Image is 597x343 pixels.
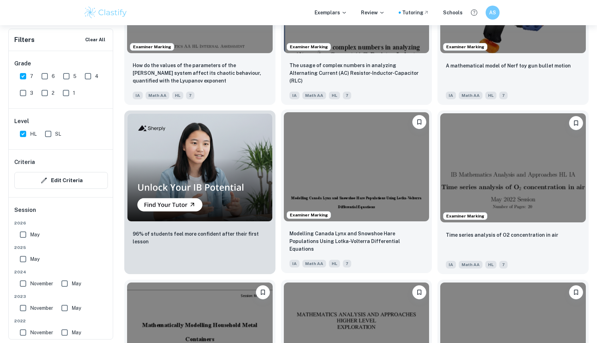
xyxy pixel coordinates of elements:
[446,62,571,70] p: A mathematical model of Nerf toy gun bullet motion
[289,92,300,99] span: IA
[485,92,496,99] span: HL
[289,230,424,253] p: Modelling Canada Lynx and Snowshoe Hare Populations Using Lotka-Volterra Differential Equations
[14,269,108,275] span: 2024
[14,117,108,126] h6: Level
[73,72,76,80] span: 5
[569,116,583,130] button: Bookmark
[14,35,35,45] h6: Filters
[30,130,37,138] span: HL
[14,59,108,68] h6: Grade
[281,110,432,274] a: Examiner MarkingBookmarkModelling Canada Lynx and Snowshoe Hare Populations Using Lotka-Volterra ...
[30,304,53,312] span: November
[569,285,583,299] button: Bookmark
[133,230,267,245] p: 96% of students feel more confident after their first lesson
[14,244,108,251] span: 2025
[95,72,98,80] span: 4
[402,9,429,16] a: Tutoring
[440,113,586,222] img: Math AA IA example thumbnail: Time series analysis of O2 concentration
[52,89,54,97] span: 2
[30,329,53,336] span: November
[468,7,480,19] button: Help and Feedback
[287,212,331,218] span: Examiner Marking
[130,44,174,50] span: Examiner Marking
[329,260,340,267] span: HL
[55,130,61,138] span: SL
[361,9,385,16] p: Review
[315,9,347,16] p: Exemplars
[30,89,33,97] span: 3
[14,158,35,166] h6: Criteria
[459,261,482,269] span: Math AA
[459,92,482,99] span: Math AA
[14,206,108,220] h6: Session
[30,72,33,80] span: 7
[499,92,508,99] span: 7
[485,261,496,269] span: HL
[172,92,183,99] span: HL
[437,110,589,274] a: Examiner MarkingBookmarkTime series analysis of O2 concentration in airIAMath AAHL7
[446,231,558,239] p: Time series analysis of O2 concentration in air
[14,220,108,226] span: 2026
[256,285,270,299] button: Bookmark
[83,6,128,20] img: Clastify logo
[446,92,456,99] span: IA
[133,92,143,99] span: IA
[30,255,39,263] span: May
[30,231,39,238] span: May
[302,260,326,267] span: Math AA
[30,280,53,287] span: November
[289,62,424,85] p: The usage of complex numbers in analyzing Alternating Current (AC) Resistor-Inductor-Capacitor (RLC)
[343,92,351,99] span: 7
[73,89,75,97] span: 1
[14,293,108,300] span: 2023
[14,172,108,189] button: Edit Criteria
[489,9,497,16] h6: AS
[52,72,55,80] span: 6
[343,260,351,267] span: 7
[83,35,107,45] button: Clear All
[486,6,500,20] button: AS
[287,44,331,50] span: Examiner Marking
[412,285,426,299] button: Bookmark
[186,92,194,99] span: 7
[443,44,487,50] span: Examiner Marking
[284,112,429,221] img: Math AA IA example thumbnail: Modelling Canada Lynx and Snowshoe Hare
[446,261,456,269] span: IA
[146,92,169,99] span: Math AA
[72,280,81,287] span: May
[133,62,267,85] p: How do the values of the parameters of the Lorenz system affect its chaotic behaviour, quantified...
[72,329,81,336] span: May
[499,261,508,269] span: 7
[14,318,108,324] span: 2022
[329,92,340,99] span: HL
[124,110,275,274] a: Thumbnail96% of students feel more confident after their first lesson
[443,9,463,16] a: Schools
[443,213,487,219] span: Examiner Marking
[302,92,326,99] span: Math AA
[412,115,426,129] button: Bookmark
[127,113,273,222] img: Thumbnail
[289,260,300,267] span: IA
[72,304,81,312] span: May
